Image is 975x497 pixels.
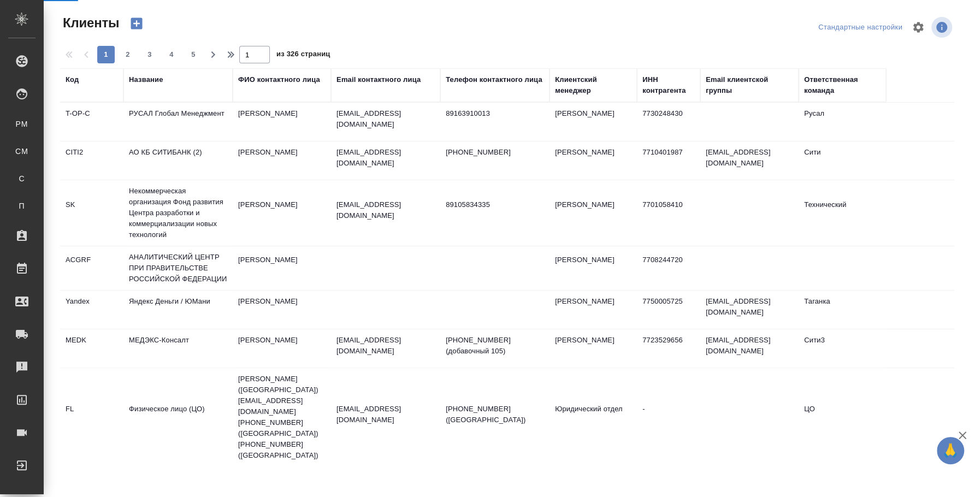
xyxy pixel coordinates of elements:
span: 🙏 [941,439,960,462]
span: из 326 страниц [276,48,330,63]
td: 7710401987 [637,141,700,180]
div: Email контактного лица [336,74,421,85]
td: Сити [799,141,886,180]
span: Клиенты [60,14,119,32]
td: [PERSON_NAME] [549,141,637,180]
td: [PERSON_NAME] [233,103,331,141]
td: 7723529656 [637,329,700,368]
button: 3 [141,46,158,63]
td: [PERSON_NAME] [549,103,637,141]
td: 7730248430 [637,103,700,141]
a: С [8,168,36,190]
td: 7708244720 [637,249,700,287]
button: Создать [123,14,150,33]
td: АО КБ СИТИБАНК (2) [123,141,233,180]
td: SK [60,194,123,232]
td: CITI2 [60,141,123,180]
a: CM [8,140,36,162]
span: С [14,173,30,184]
td: Технический [799,194,886,232]
p: [PHONE_NUMBER] ([GEOGRAPHIC_DATA]) [446,404,544,425]
td: Таганка [799,291,886,329]
button: 2 [119,46,137,63]
td: Яндекс Деньги / ЮМани [123,291,233,329]
td: 7701058410 [637,194,700,232]
td: Юридический отдел [549,398,637,436]
span: Посмотреть информацию [931,17,954,38]
td: РУСАЛ Глобал Менеджмент [123,103,233,141]
td: ЦО [799,398,886,436]
span: 4 [163,49,180,60]
p: [EMAIL_ADDRESS][DOMAIN_NAME] [336,108,435,130]
td: МЕДЭКС-Консалт [123,329,233,368]
td: [EMAIL_ADDRESS][DOMAIN_NAME] [700,291,799,329]
td: MEDK [60,329,123,368]
td: - [637,398,700,436]
p: [PHONE_NUMBER] [446,147,544,158]
p: 89163910013 [446,108,544,119]
td: T-OP-C [60,103,123,141]
div: Клиентский менеджер [555,74,631,96]
td: [PERSON_NAME] [233,291,331,329]
span: 3 [141,49,158,60]
td: Yandex [60,291,123,329]
span: 2 [119,49,137,60]
td: [PERSON_NAME] [233,194,331,232]
span: PM [14,119,30,129]
div: Ответственная команда [804,74,881,96]
div: split button [816,19,905,36]
td: ACGRF [60,249,123,287]
td: [PERSON_NAME] [233,329,331,368]
span: П [14,200,30,211]
button: 5 [185,46,202,63]
p: [EMAIL_ADDRESS][DOMAIN_NAME] [336,147,435,169]
td: [EMAIL_ADDRESS][DOMAIN_NAME] [700,329,799,368]
td: [PERSON_NAME] [233,141,331,180]
div: Название [129,74,163,85]
span: Настроить таблицу [905,14,931,40]
span: CM [14,146,30,157]
p: [EMAIL_ADDRESS][DOMAIN_NAME] [336,404,435,425]
a: П [8,195,36,217]
div: ФИО контактного лица [238,74,320,85]
td: [EMAIL_ADDRESS][DOMAIN_NAME] [700,141,799,180]
td: АНАЛИТИЧЕСКИЙ ЦЕНТР ПРИ ПРАВИТЕЛЬСТВЕ РОССИЙСКОЙ ФЕДЕРАЦИИ [123,246,233,290]
td: [PERSON_NAME] [549,291,637,329]
td: [PERSON_NAME] [233,249,331,287]
a: PM [8,113,36,135]
td: Некоммерческая организация Фонд развития Центра разработки и коммерциализации новых технологий [123,180,233,246]
button: 4 [163,46,180,63]
p: [EMAIL_ADDRESS][DOMAIN_NAME] [336,199,435,221]
td: 7750005725 [637,291,700,329]
td: [PERSON_NAME] [549,329,637,368]
div: ИНН контрагента [642,74,695,96]
td: Физическое лицо (ЦО) [123,398,233,436]
span: 5 [185,49,202,60]
div: Код [66,74,79,85]
td: Русал [799,103,886,141]
td: [PERSON_NAME] ([GEOGRAPHIC_DATA]) [EMAIL_ADDRESS][DOMAIN_NAME] [PHONE_NUMBER] ([GEOGRAPHIC_DATA])... [233,368,331,466]
p: [PHONE_NUMBER] (добавочный 105) [446,335,544,357]
td: FL [60,398,123,436]
button: 🙏 [937,437,964,464]
div: Email клиентской группы [706,74,793,96]
td: Сити3 [799,329,886,368]
p: 89105834335 [446,199,544,210]
p: [EMAIL_ADDRESS][DOMAIN_NAME] [336,335,435,357]
td: [PERSON_NAME] [549,249,637,287]
td: [PERSON_NAME] [549,194,637,232]
div: Телефон контактного лица [446,74,542,85]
